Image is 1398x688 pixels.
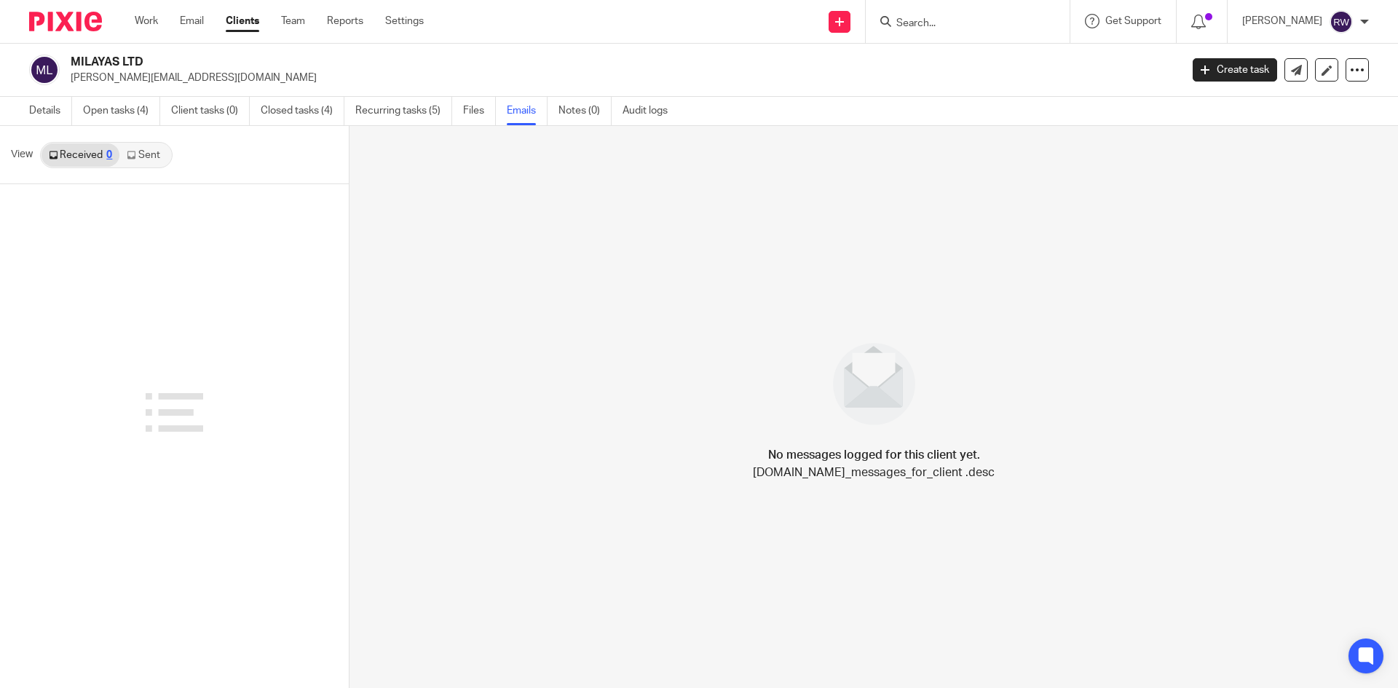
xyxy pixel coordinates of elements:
[119,143,170,167] a: Sent
[507,97,548,125] a: Emails
[895,17,1026,31] input: Search
[1330,10,1353,33] img: svg%3E
[753,464,995,481] p: [DOMAIN_NAME]_messages_for_client .desc
[385,14,424,28] a: Settings
[261,97,344,125] a: Closed tasks (4)
[226,14,259,28] a: Clients
[29,97,72,125] a: Details
[106,150,112,160] div: 0
[463,97,496,125] a: Files
[42,143,119,167] a: Received0
[558,97,612,125] a: Notes (0)
[135,14,158,28] a: Work
[1105,16,1161,26] span: Get Support
[824,333,925,435] img: image
[1242,14,1322,28] p: [PERSON_NAME]
[29,12,102,31] img: Pixie
[327,14,363,28] a: Reports
[623,97,679,125] a: Audit logs
[29,55,60,85] img: svg%3E
[11,147,33,162] span: View
[281,14,305,28] a: Team
[71,71,1171,85] p: [PERSON_NAME][EMAIL_ADDRESS][DOMAIN_NAME]
[1193,58,1277,82] a: Create task
[355,97,452,125] a: Recurring tasks (5)
[768,446,980,464] h4: No messages logged for this client yet.
[180,14,204,28] a: Email
[71,55,951,70] h2: MILAYAS LTD
[83,97,160,125] a: Open tasks (4)
[171,97,250,125] a: Client tasks (0)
